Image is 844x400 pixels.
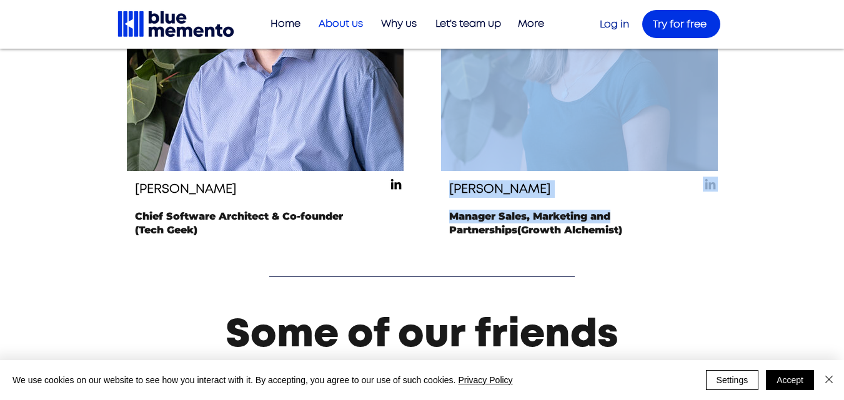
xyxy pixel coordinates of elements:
span: Chief Software Architect & Co-founder [135,210,343,222]
a: Log in [600,19,629,29]
p: Manager Sales, Marketing and Partnerships [449,210,718,238]
a: About us [307,14,369,34]
span: [PERSON_NAME] [449,183,551,195]
span: (Tech Geek) [135,224,197,236]
ul: Social Bar [389,177,404,192]
span: Try for free [653,19,707,29]
span: Some of our friends [226,315,618,354]
span: We use cookies on our website to see how you interact with it. By accepting, you agree to our use... [12,374,513,386]
button: Accept [766,370,814,390]
button: Settings [706,370,759,390]
img: Blue Memento black logo [116,9,236,39]
a: Let's team up [423,14,507,34]
p: About us [312,14,369,34]
p: Let's team up [429,14,507,34]
img: LinkedIn [703,177,718,192]
span: [PERSON_NAME] [135,183,237,195]
ul: Social Bar [703,177,718,192]
img: LinkedIn [389,177,404,192]
a: Why us [369,14,423,34]
p: More [512,14,550,34]
nav: Site [259,14,550,34]
p: Why us [375,14,423,34]
a: Home [259,14,307,34]
p: Home [264,14,307,34]
button: Close [822,370,837,390]
img: Close [822,372,837,387]
a: Try for free [642,10,720,38]
a: Privacy Policy [458,375,512,385]
span: (Growth Alchemist) [517,224,622,236]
